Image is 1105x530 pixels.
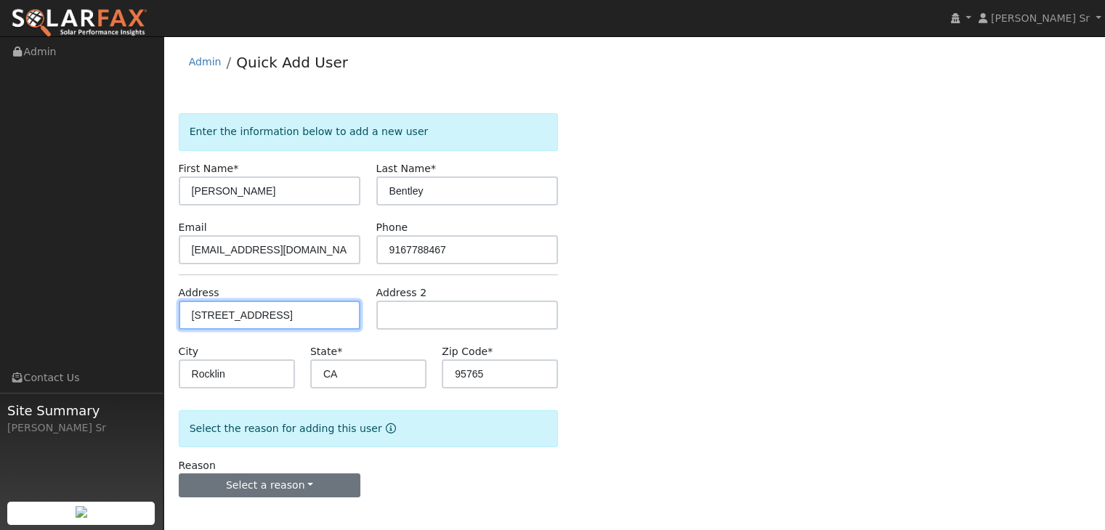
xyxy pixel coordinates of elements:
[179,113,559,150] div: Enter the information below to add a new user
[991,12,1090,24] span: [PERSON_NAME] Sr
[76,506,87,518] img: retrieve
[442,344,493,359] label: Zip Code
[376,285,427,301] label: Address 2
[310,344,342,359] label: State
[179,458,216,473] label: Reason
[179,285,219,301] label: Address
[179,410,559,447] div: Select the reason for adding this user
[179,344,199,359] label: City
[376,220,408,235] label: Phone
[179,473,361,498] button: Select a reason
[11,8,147,38] img: SolarFax
[382,423,396,434] a: Reason for new user
[337,346,342,357] span: Required
[236,54,348,71] a: Quick Add User
[7,420,155,436] div: [PERSON_NAME] Sr
[179,220,207,235] label: Email
[7,401,155,420] span: Site Summary
[376,161,436,176] label: Last Name
[189,56,222,68] a: Admin
[487,346,493,357] span: Required
[233,163,238,174] span: Required
[179,161,239,176] label: First Name
[431,163,436,174] span: Required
